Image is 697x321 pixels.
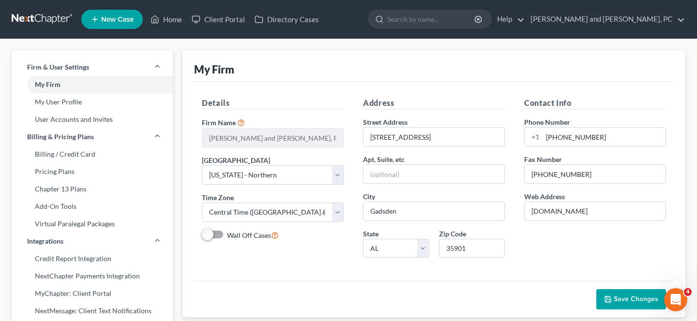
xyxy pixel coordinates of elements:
[12,93,173,111] a: My User Profile
[101,16,134,23] span: New Case
[363,229,379,239] label: State
[202,129,343,147] input: Enter name...
[27,62,89,72] span: Firm & User Settings
[543,128,666,146] input: Enter phone...
[12,233,173,250] a: Integrations
[12,76,173,93] a: My Firm
[364,202,504,220] input: Enter city...
[439,229,466,239] label: Zip Code
[250,11,324,28] a: Directory Cases
[524,191,565,202] label: Web Address
[12,198,173,215] a: Add-On Tools
[146,11,187,28] a: Home
[684,288,692,296] span: 4
[363,117,408,127] label: Street Address
[194,62,234,76] div: My Firm
[12,163,173,180] a: Pricing Plans
[12,250,173,267] a: Credit Report Integration
[363,97,505,109] h5: Address
[364,128,504,146] input: Enter address...
[664,288,687,311] iframe: Intercom live chat
[526,11,685,28] a: [PERSON_NAME] and [PERSON_NAME], PC
[202,97,344,109] h5: Details
[27,236,63,246] span: Integrations
[525,128,543,146] div: +1
[12,146,173,163] a: Billing / Credit Card
[525,202,666,220] input: Enter web address....
[12,58,173,76] a: Firm & User Settings
[187,11,250,28] a: Client Portal
[596,289,666,309] button: Save Changes
[524,117,570,127] label: Phone Number
[525,165,666,183] input: Enter fax...
[524,154,562,164] label: Fax Number
[439,239,505,258] input: XXXXX
[202,155,270,165] label: [GEOGRAPHIC_DATA]
[363,154,405,164] label: Apt, Suite, etc
[12,111,173,128] a: User Accounts and Invites
[12,285,173,302] a: MyChapter: Client Portal
[12,215,173,233] a: Virtual Paralegal Packages
[614,295,658,303] span: Save Changes
[12,267,173,285] a: NextChapter Payments Integration
[12,180,173,198] a: Chapter 13 Plans
[12,302,173,320] a: NextMessage: Client Text Notifications
[202,118,236,127] span: Firm Name
[524,97,666,109] h5: Contact Info
[12,128,173,146] a: Billing & Pricing Plans
[363,191,375,202] label: City
[227,231,271,239] span: Wall Off Cases
[27,132,94,142] span: Billing & Pricing Plans
[492,11,525,28] a: Help
[202,192,234,203] label: Time Zone
[364,165,504,183] input: (optional)
[387,10,476,28] input: Search by name...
